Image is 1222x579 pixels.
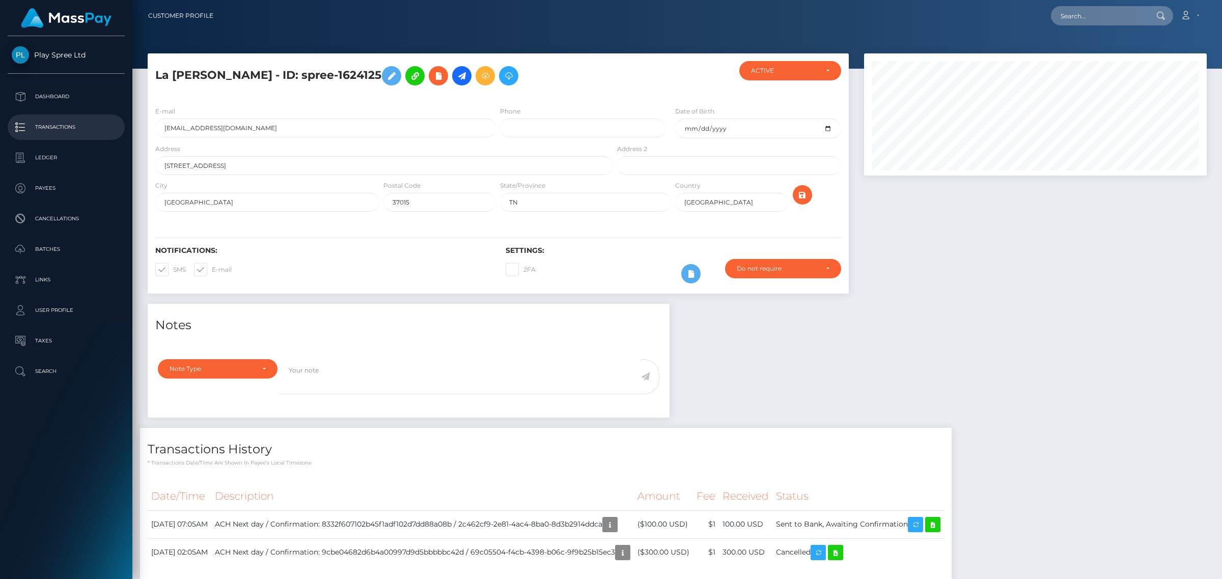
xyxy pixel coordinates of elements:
[155,181,168,190] label: City
[617,144,647,154] label: Address 2
[8,328,125,354] a: Taxes
[8,206,125,231] a: Cancellations
[8,237,125,262] a: Batches
[8,50,125,60] span: Play Spree Ltd
[12,150,121,165] p: Ledger
[693,538,719,566] td: $1
[148,482,211,510] th: Date/Time
[155,61,607,91] h5: La [PERSON_NAME] - ID: spree-1624125
[383,181,421,190] label: Postal Code
[211,482,634,510] th: Description
[211,538,634,566] td: ACH Next day / Confirmation: 9cbe04682d6b4a00997d9d5bbbbbc42d / 69c05504-f4cb-4398-b06c-9f9b25b15ec3
[452,66,471,85] a: Initiate Payout
[8,298,125,323] a: User Profile
[772,538,944,566] td: Cancelled
[506,246,841,255] h6: Settings:
[148,510,211,538] td: [DATE] 07:05AM
[12,211,121,226] p: Cancellations
[725,259,841,278] button: Do not require
[675,107,714,116] label: Date of Birth
[12,120,121,135] p: Transactions
[155,107,175,116] label: E-mail
[737,265,818,273] div: Do not require
[634,538,693,566] td: ($300.00 USD)
[500,107,520,116] label: Phone
[675,181,701,190] label: Country
[12,46,29,64] img: Play Spree Ltd
[170,365,254,373] div: Note Type
[8,145,125,170] a: Ledger
[194,263,232,276] label: E-mail
[500,181,545,190] label: State/Province
[21,8,112,28] img: MassPay Logo
[506,263,536,276] label: 2FA
[155,263,186,276] label: SMS
[8,84,125,109] a: Dashboard
[772,482,944,510] th: Status
[8,176,125,201] a: Payees
[772,510,944,538] td: Sent to Bank, Awaiting Confirmation
[211,510,634,538] td: ACH Next day / Confirmation: 8332f607102b45f1adf102d7dd88a08b / 2c462cf9-2e81-4ac4-8ba0-8d3b2914ddca
[1051,6,1147,25] input: Search...
[751,67,817,75] div: ACTIVE
[8,359,125,384] a: Search
[719,538,772,566] td: 300.00 USD
[148,5,213,26] a: Customer Profile
[12,89,121,104] p: Dashboard
[155,316,662,334] h4: Notes
[148,441,944,458] h4: Transactions History
[148,538,211,566] td: [DATE] 02:05AM
[12,181,121,196] p: Payees
[158,359,277,379] button: Note Type
[693,482,719,510] th: Fee
[12,333,121,349] p: Taxes
[12,242,121,257] p: Batches
[155,246,490,255] h6: Notifications:
[155,144,180,154] label: Address
[12,272,121,287] p: Links
[634,482,693,510] th: Amount
[719,482,772,510] th: Received
[634,510,693,538] td: ($100.00 USD)
[693,510,719,538] td: $1
[8,114,125,140] a: Transactions
[739,61,841,80] button: ACTIVE
[8,267,125,293] a: Links
[12,364,121,379] p: Search
[12,303,121,318] p: User Profile
[148,459,944,467] p: * Transactions date/time are shown in payee's local timezone
[719,510,772,538] td: 100.00 USD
